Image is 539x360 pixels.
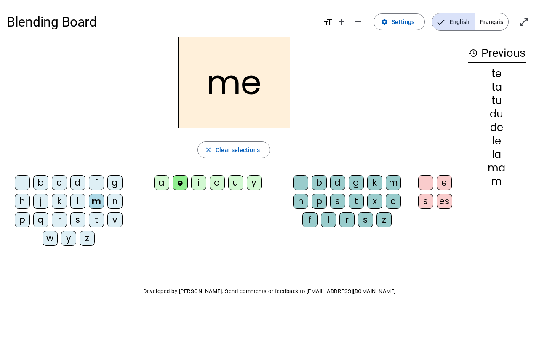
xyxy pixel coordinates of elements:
div: f [302,212,318,227]
div: t [89,212,104,227]
div: s [418,194,433,209]
div: k [367,175,382,190]
div: v [107,212,123,227]
mat-button-toggle-group: Language selection [432,13,509,31]
div: g [349,175,364,190]
div: le [468,136,526,146]
mat-icon: close [205,146,212,154]
div: tu [468,96,526,106]
div: z [376,212,392,227]
div: e [173,175,188,190]
div: g [107,175,123,190]
button: Increase font size [333,13,350,30]
div: te [468,69,526,79]
div: n [107,194,123,209]
span: Settings [392,17,414,27]
mat-icon: add [336,17,347,27]
div: la [468,149,526,160]
h3: Previous [468,44,526,63]
div: l [321,212,336,227]
div: b [312,175,327,190]
div: c [386,194,401,209]
div: r [339,212,355,227]
div: s [330,194,345,209]
div: f [89,175,104,190]
div: m [89,194,104,209]
button: Enter full screen [515,13,532,30]
div: e [437,175,452,190]
mat-icon: open_in_full [519,17,529,27]
div: c [52,175,67,190]
div: ta [468,82,526,92]
span: Français [475,13,508,30]
span: Clear selections [216,145,260,155]
div: z [80,231,95,246]
div: u [228,175,243,190]
div: h [15,194,30,209]
button: Decrease font size [350,13,367,30]
div: k [52,194,67,209]
div: es [437,194,452,209]
div: s [70,212,85,227]
div: d [70,175,85,190]
div: p [15,212,30,227]
div: n [293,194,308,209]
div: y [247,175,262,190]
div: q [33,212,48,227]
div: x [367,194,382,209]
div: b [33,175,48,190]
span: English [432,13,475,30]
div: p [312,194,327,209]
div: l [70,194,85,209]
h1: Blending Board [7,8,316,35]
div: j [33,194,48,209]
mat-icon: remove [353,17,363,27]
div: m [386,175,401,190]
div: du [468,109,526,119]
button: Settings [374,13,425,30]
h2: me [178,37,290,128]
mat-icon: settings [381,18,388,26]
div: m [468,176,526,187]
div: de [468,123,526,133]
div: t [349,194,364,209]
mat-icon: history [468,48,478,58]
mat-icon: format_size [323,17,333,27]
div: w [43,231,58,246]
div: a [154,175,169,190]
div: s [358,212,373,227]
div: i [191,175,206,190]
div: d [330,175,345,190]
button: Clear selections [197,141,270,158]
p: Developed by [PERSON_NAME]. Send comments or feedback to [EMAIL_ADDRESS][DOMAIN_NAME] [7,286,532,296]
div: ma [468,163,526,173]
div: r [52,212,67,227]
div: o [210,175,225,190]
div: y [61,231,76,246]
